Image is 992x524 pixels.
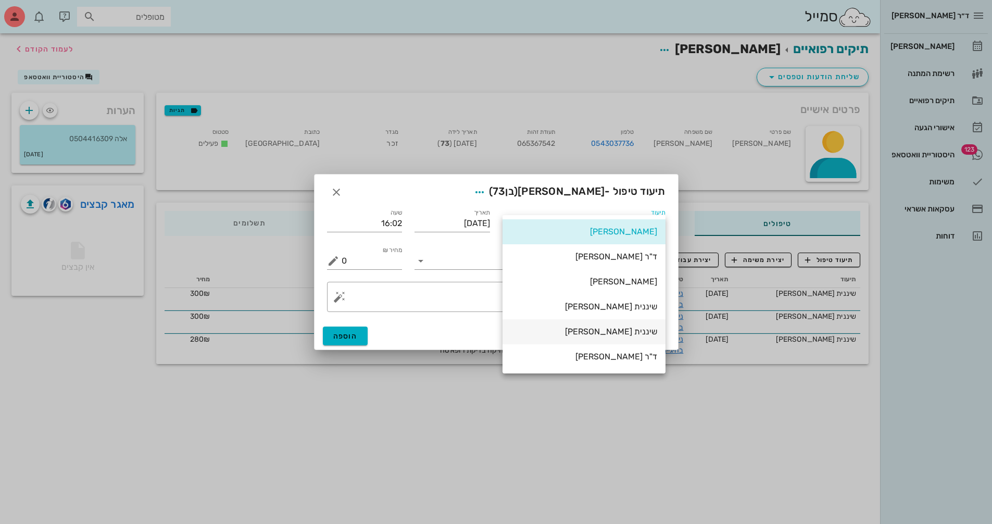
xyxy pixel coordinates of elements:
button: מחיר ₪ appended action [327,255,340,267]
label: שעה [391,209,403,217]
label: תאריך [473,209,490,217]
div: שיננית [PERSON_NAME] [511,302,657,311]
div: ד"ר [PERSON_NAME] [511,252,657,261]
label: מחיר ₪ [383,246,403,254]
span: (בן ) [489,185,518,197]
div: [PERSON_NAME] [511,227,657,236]
span: [PERSON_NAME] [518,185,605,197]
div: [PERSON_NAME] [511,277,657,286]
div: תיעוד[PERSON_NAME] [503,215,665,232]
span: תיעוד טיפול - [470,183,665,202]
span: הוספה [333,332,358,341]
span: 73 [493,185,506,197]
label: תיעוד [651,209,665,217]
div: שיננית [PERSON_NAME] [511,327,657,336]
div: ד"ר [PERSON_NAME] [511,352,657,361]
button: הוספה [323,327,368,345]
